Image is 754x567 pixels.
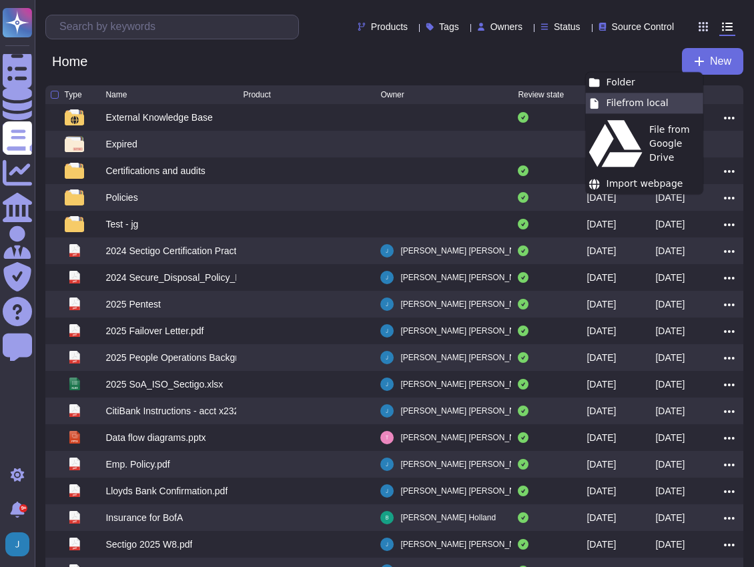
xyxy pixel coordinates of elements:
img: user [380,404,394,418]
div: [DATE] [587,324,616,338]
div: [DATE] [655,458,685,471]
div: 2024 Secure_Disposal_Policy_Redacted.pdf [105,271,236,284]
div: [DATE] [655,378,685,391]
div: Certifications and audits [105,164,205,177]
span: Status [554,22,581,31]
div: CitiBank Instructions - acct x2321 ([DATE]).pdf [105,404,236,418]
span: [PERSON_NAME] Holland [400,511,496,524]
img: user [380,458,394,471]
span: [PERSON_NAME] [PERSON_NAME] [400,324,534,338]
img: user [380,431,394,444]
div: [DATE] [587,351,616,364]
img: user [380,484,394,498]
div: [DATE] [587,244,616,257]
div: File from Google Drive [586,113,703,173]
div: 2025 People Operations Background Check Security Redacted.pdf [105,351,236,364]
div: Sectigo 2025 W8.pdf [105,538,192,551]
img: user [380,378,394,391]
div: [DATE] [655,484,685,498]
span: Home [45,51,94,71]
div: [DATE] [587,484,616,498]
div: Insurance for BofA [105,511,183,524]
div: 2025 Pentest [105,298,161,311]
span: Products [371,22,408,31]
span: [PERSON_NAME] [PERSON_NAME] [400,271,534,284]
div: 9+ [19,504,27,512]
span: New [710,56,731,67]
div: [DATE] [655,404,685,418]
div: External Knowledge Base [105,111,212,124]
div: Data flow diagrams.pptx [105,431,206,444]
div: [DATE] [655,244,685,257]
div: [DATE] [587,404,616,418]
span: [PERSON_NAME] [PERSON_NAME] [400,244,534,257]
button: user [3,530,39,559]
div: [DATE] [587,298,616,311]
div: Folder [586,72,703,93]
img: user [380,244,394,257]
img: folder [65,216,83,232]
span: Owner [380,91,404,99]
div: [DATE] [587,217,616,231]
div: [DATE] [587,191,616,204]
img: user [380,271,394,284]
img: user [5,532,29,556]
div: [DATE] [655,271,685,284]
div: [DATE] [655,217,685,231]
img: user [380,351,394,364]
div: Lloyds Bank Confirmation.pdf [105,484,228,498]
span: [PERSON_NAME] [PERSON_NAME] [400,431,534,444]
img: user [380,324,394,338]
div: Import webpage [586,174,703,195]
span: [PERSON_NAME] [PERSON_NAME] [400,378,534,391]
div: 2024 Sectigo Certification Practice Statement.pdf [105,244,236,257]
div: [DATE] [655,351,685,364]
img: folder [65,189,83,205]
input: Search by keywords [53,15,298,39]
div: Policies [105,191,137,204]
span: Source Control [612,22,674,31]
div: [DATE] [587,271,616,284]
img: user [380,511,394,524]
img: folder [65,109,83,125]
div: [DATE] [587,538,616,551]
div: [DATE] [655,511,685,524]
img: user [380,298,394,311]
div: Expired [105,137,137,151]
img: folder [65,136,84,152]
div: [DATE] [655,324,685,338]
span: Review state [518,91,564,99]
span: [PERSON_NAME] [PERSON_NAME] [400,484,534,498]
div: [DATE] [655,538,685,551]
span: [PERSON_NAME] [PERSON_NAME] [400,351,534,364]
div: 2025 Failover Letter.pdf [105,324,204,338]
div: [DATE] [587,511,616,524]
img: user [380,538,394,551]
div: [DATE] [655,191,685,204]
span: Owners [490,22,522,31]
span: [PERSON_NAME] [PERSON_NAME] [400,404,534,418]
div: Emp. Policy.pdf [105,458,169,471]
div: File from local [586,93,703,113]
span: [PERSON_NAME] [PERSON_NAME] [400,458,534,471]
img: folder [65,163,83,179]
div: 2025 SoA_ISO_Sectigo.xlsx [105,378,223,391]
div: Test - jg [105,217,138,231]
span: [PERSON_NAME] [PERSON_NAME] [400,538,534,551]
button: New [682,48,743,75]
div: [DATE] [587,431,616,444]
div: [DATE] [655,431,685,444]
div: [DATE] [587,378,616,391]
span: Product [243,91,270,99]
span: [PERSON_NAME] [PERSON_NAME] [400,298,534,311]
span: Tags [439,22,459,31]
span: Name [105,91,127,99]
div: [DATE] [655,298,685,311]
span: Type [65,91,82,99]
div: [DATE] [587,458,616,471]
